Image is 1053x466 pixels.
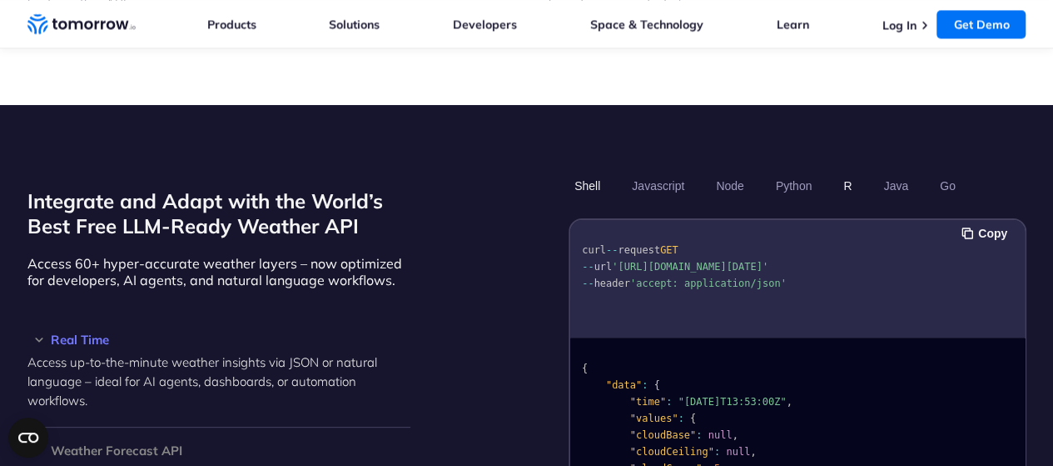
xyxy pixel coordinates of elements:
[582,362,588,373] span: {
[936,10,1026,38] a: Get Demo
[777,17,809,32] a: Learn
[605,378,641,390] span: "data"
[27,188,410,238] h2: Integrate and Adapt with the World’s Best Free LLM-Ready Weather API
[786,395,792,407] span: ,
[27,12,136,37] a: Home link
[678,395,786,407] span: "[DATE]T13:53:00Z"
[769,172,817,200] button: Python
[27,333,410,346] h3: Real Time
[690,412,696,423] span: {
[629,278,786,289] span: 'accept: application/json'
[877,172,914,200] button: Java
[713,445,719,457] span: :
[678,412,683,423] span: :
[594,261,612,273] span: url
[453,17,517,32] a: Developers
[732,428,738,440] span: ,
[666,395,672,407] span: :
[8,418,48,458] button: Open CMP widget
[605,244,617,256] span: --
[629,428,695,440] span: "cloudBase"
[653,378,659,390] span: {
[726,445,750,457] span: null
[27,444,410,457] h3: Weather Forecast API
[708,428,732,440] span: null
[27,353,410,410] p: Access up-to-the-minute weather insights via JSON or natural language – ideal for AI agents, dash...
[629,395,665,407] span: "time"
[582,244,606,256] span: curl
[582,278,594,289] span: --
[933,172,961,200] button: Go
[629,412,678,423] span: "values"
[629,445,713,457] span: "cloudCeiling"
[569,172,606,200] button: Shell
[750,445,756,457] span: ,
[618,244,660,256] span: request
[659,244,678,256] span: GET
[207,17,256,32] a: Products
[710,172,749,200] button: Node
[329,17,380,32] a: Solutions
[696,428,702,440] span: :
[590,17,703,32] a: Space & Technology
[612,261,768,273] span: '[URL][DOMAIN_NAME][DATE]'
[27,255,410,288] p: Access 60+ hyper-accurate weather layers – now optimized for developers, AI agents, and natural l...
[594,278,629,289] span: header
[582,261,594,273] span: --
[642,378,648,390] span: :
[837,172,857,200] button: R
[961,224,1012,243] button: Copy
[626,172,690,200] button: Javascript
[882,18,916,33] a: Log In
